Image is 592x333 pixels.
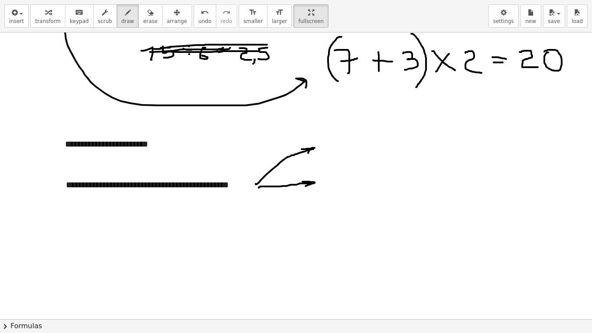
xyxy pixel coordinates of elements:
[70,18,89,24] span: keypad
[4,4,29,28] button: insert
[121,18,134,24] span: draw
[201,7,209,18] i: undo
[35,18,61,24] span: transform
[221,18,232,24] span: redo
[548,18,560,24] span: save
[167,18,187,24] span: arrange
[30,4,65,28] button: transform
[525,18,536,24] span: new
[244,18,263,24] span: smaller
[275,7,283,18] i: format_size
[520,4,541,28] button: new
[567,4,588,28] button: load
[267,4,292,28] button: format_sizelarger
[298,18,323,24] span: fullscreen
[65,4,94,28] button: keyboardkeypad
[143,18,157,24] span: erase
[488,4,519,28] button: settings
[293,4,328,28] button: fullscreen
[162,4,192,28] button: arrange
[222,7,231,18] i: redo
[493,18,514,24] span: settings
[239,4,267,28] button: format_sizesmaller
[543,4,565,28] button: save
[216,4,237,28] button: redoredo
[98,18,112,24] span: scrub
[249,7,257,18] i: format_size
[117,4,139,28] button: draw
[194,4,216,28] button: undoundo
[572,18,583,24] span: load
[138,4,162,28] button: erase
[272,18,287,24] span: larger
[198,18,211,24] span: undo
[9,18,24,24] span: insert
[93,4,117,28] button: scrub
[75,7,83,18] i: keyboard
